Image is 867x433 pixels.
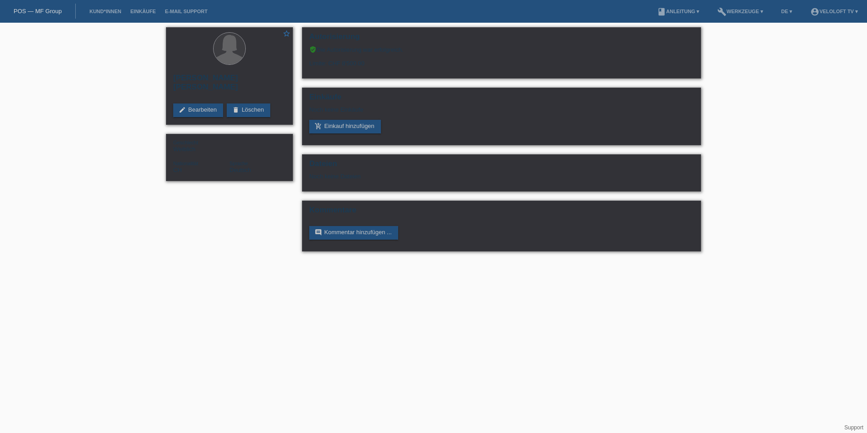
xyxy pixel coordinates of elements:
span: Geschlecht [173,140,198,145]
h2: Einkäufe [309,93,694,106]
div: Noch keine Einkäufe [309,106,694,120]
div: Limite: CHF 8'500.00 [309,53,694,67]
i: book [657,7,666,16]
i: build [717,7,726,16]
a: E-Mail Support [161,9,212,14]
i: add_shopping_cart [315,123,322,130]
a: bookAnleitung ▾ [653,9,704,14]
a: deleteLöschen [227,103,270,117]
a: Support [844,424,863,431]
a: Einkäufe [126,9,160,14]
a: commentKommentar hinzufügen ... [309,226,398,240]
a: account_circleVeloLoft TV ▾ [806,9,862,14]
div: Weiblich [173,139,229,153]
i: comment [315,229,322,236]
a: Kund*innen [85,9,126,14]
i: edit [179,106,186,113]
i: account_circle [810,7,819,16]
i: delete [232,106,239,113]
div: Noch keine Dateien [309,173,586,180]
a: add_shopping_cartEinkauf hinzufügen [309,120,381,133]
div: Die Autorisierung war erfolgreich. [309,46,694,53]
h2: Dateien [309,159,694,173]
h2: Autorisierung [309,32,694,46]
a: buildWerkzeuge ▾ [713,9,768,14]
h2: [PERSON_NAME] [PERSON_NAME] [173,74,286,96]
i: star_border [283,30,291,38]
a: POS — MF Group [14,8,62,15]
span: Sprache [229,161,248,166]
h2: Kommentare [309,206,694,219]
span: Schweiz [173,167,182,173]
span: Nationalität [173,161,198,166]
a: DE ▾ [777,9,797,14]
i: verified_user [309,46,317,53]
span: Deutsch [229,167,251,173]
a: editBearbeiten [173,103,223,117]
a: star_border [283,30,291,39]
